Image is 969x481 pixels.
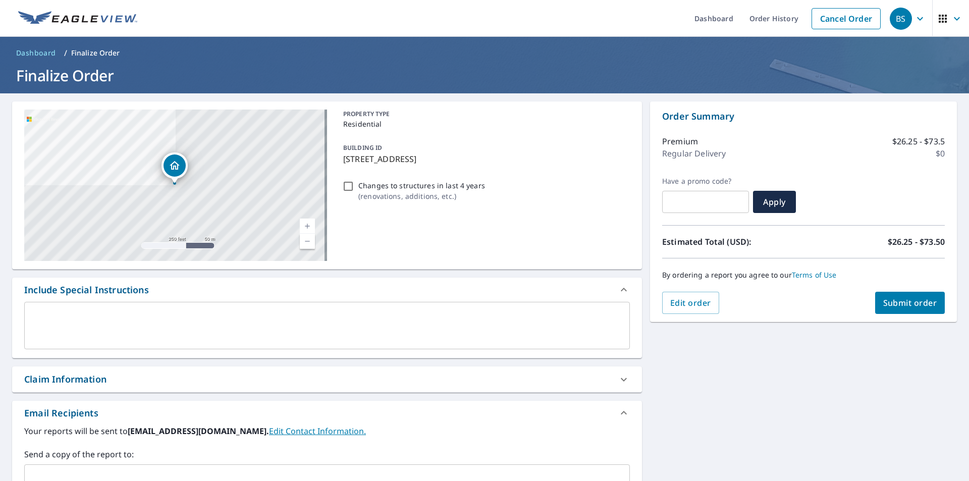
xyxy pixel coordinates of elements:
[343,110,626,119] p: PROPERTY TYPE
[662,236,803,248] p: Estimated Total (USD):
[16,48,56,58] span: Dashboard
[662,177,749,186] label: Have a promo code?
[883,297,937,308] span: Submit order
[12,45,60,61] a: Dashboard
[343,119,626,129] p: Residential
[812,8,881,29] a: Cancel Order
[662,147,726,159] p: Regular Delivery
[12,366,642,392] div: Claim Information
[12,278,642,302] div: Include Special Instructions
[343,143,382,152] p: BUILDING ID
[24,372,106,386] div: Claim Information
[761,196,788,207] span: Apply
[875,292,945,314] button: Submit order
[670,297,711,308] span: Edit order
[662,135,698,147] p: Premium
[662,271,945,280] p: By ordering a report you agree to our
[12,65,957,86] h1: Finalize Order
[343,153,626,165] p: [STREET_ADDRESS]
[24,448,630,460] label: Send a copy of the report to:
[161,152,188,184] div: Dropped pin, building 1, Residential property, 5551 Chapel Hl Gurnee, IL 60031
[662,292,719,314] button: Edit order
[24,283,149,297] div: Include Special Instructions
[71,48,120,58] p: Finalize Order
[24,425,630,437] label: Your reports will be sent to
[18,11,137,26] img: EV Logo
[888,236,945,248] p: $26.25 - $73.50
[12,401,642,425] div: Email Recipients
[936,147,945,159] p: $0
[890,8,912,30] div: BS
[64,47,67,59] li: /
[892,135,945,147] p: $26.25 - $73.5
[300,219,315,234] a: Current Level 17, Zoom In
[24,406,98,420] div: Email Recipients
[662,110,945,123] p: Order Summary
[128,425,269,437] b: [EMAIL_ADDRESS][DOMAIN_NAME].
[358,180,485,191] p: Changes to structures in last 4 years
[753,191,796,213] button: Apply
[12,45,957,61] nav: breadcrumb
[792,270,837,280] a: Terms of Use
[300,234,315,249] a: Current Level 17, Zoom Out
[269,425,366,437] a: EditContactInfo
[358,191,485,201] p: ( renovations, additions, etc. )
